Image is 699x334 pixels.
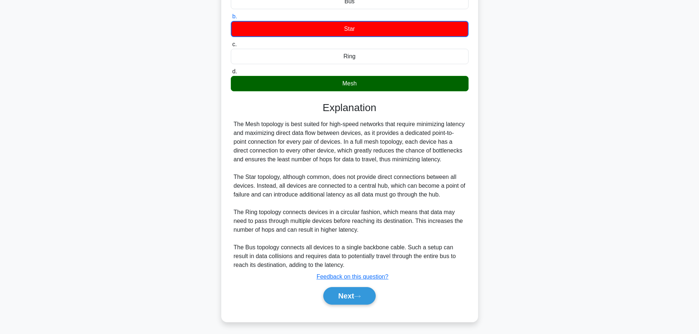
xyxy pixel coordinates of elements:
span: c. [232,41,237,47]
div: Mesh [231,76,469,91]
div: Ring [231,49,469,64]
button: Next [323,287,376,305]
a: Feedback on this question? [317,274,389,280]
span: d. [232,68,237,74]
div: The Mesh topology is best suited for high-speed networks that require minimizing latency and maxi... [234,120,466,269]
span: b. [232,13,237,19]
div: Star [231,21,469,37]
h3: Explanation [235,102,464,114]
